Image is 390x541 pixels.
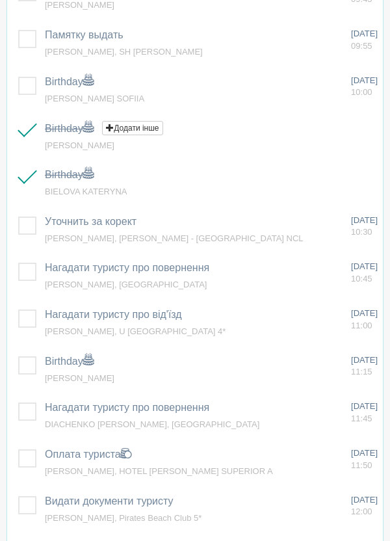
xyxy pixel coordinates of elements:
span: [DATE] [351,448,378,458]
a: Уточнить за корект [45,216,136,227]
span: [DATE] [351,29,378,38]
a: [DATE] 12:00 [351,494,378,518]
a: [PERSON_NAME], U [GEOGRAPHIC_DATA] 4* [45,326,226,336]
a: [DATE] 10:30 [351,215,378,239]
a: Birthday [45,123,94,134]
span: 11:50 [351,460,372,470]
a: [DATE] 10:00 [351,75,378,99]
a: Нагадати туристу про повернення [45,262,209,273]
span: 11:15 [351,367,372,376]
span: [DATE] [351,75,378,85]
a: [DATE] 11:00 [351,308,378,332]
a: [PERSON_NAME], [GEOGRAPHIC_DATA] [45,280,207,289]
a: [DATE] 11:45 [351,401,378,425]
span: [DATE] [351,215,378,225]
span: [DATE] [351,308,378,318]
a: Нагадати туристу про від'їзд [45,309,182,320]
span: 09:55 [351,41,372,51]
span: [DATE] [351,495,378,505]
span: 11:45 [351,414,372,423]
a: [DATE] 10:45 [351,261,378,285]
span: 11:00 [351,321,372,330]
a: Birthday [45,356,94,367]
a: [PERSON_NAME], SH [PERSON_NAME] [45,47,203,57]
span: 12:00 [351,507,372,516]
a: Памятку выдать [45,29,123,40]
span: [DATE] [351,261,378,271]
a: DIACHENKO [PERSON_NAME], [GEOGRAPHIC_DATA] [45,419,259,429]
a: Оплата туриста [45,449,131,460]
a: [PERSON_NAME], Pirates Beach Club 5* [45,513,201,523]
a: [PERSON_NAME] SOFIIA [45,94,144,103]
a: [PERSON_NAME], [PERSON_NAME] - [GEOGRAPHIC_DATA] NCL [45,233,304,243]
a: Видати документи туристу [45,495,174,507]
a: [PERSON_NAME], HOTEL [PERSON_NAME] SUPERIOR A [45,466,273,476]
span: [DATE] [351,355,378,365]
a: [PERSON_NAME] [45,373,114,383]
a: [DATE] 11:15 [351,354,378,378]
span: 10:00 [351,87,372,97]
a: [PERSON_NAME] [45,140,114,150]
button: Додати інше [102,121,162,135]
span: 10:45 [351,274,372,284]
a: BIELOVA KATERYNA [45,187,127,196]
a: [DATE] 11:50 [351,447,378,471]
a: [DATE] 09:55 [351,28,378,52]
span: [DATE] [351,401,378,411]
a: Birthday [45,169,94,180]
span: 10:30 [351,227,372,237]
a: Birthday [45,76,94,87]
a: Нагадати туристу про повернення [45,402,209,413]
